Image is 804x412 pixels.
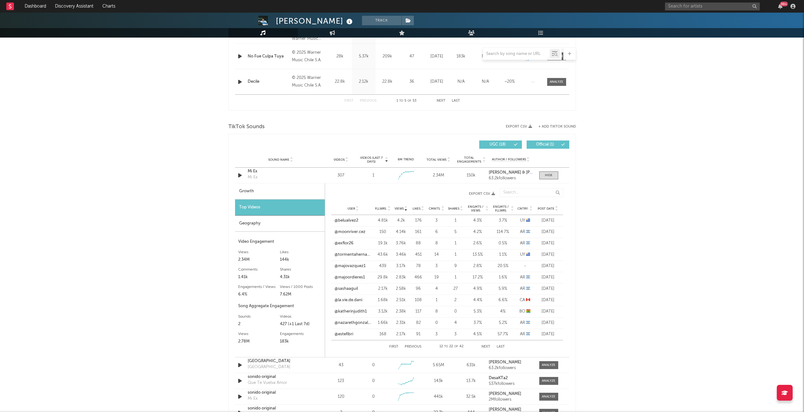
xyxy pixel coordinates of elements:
div: 6.4% [238,291,280,298]
a: @sashaaguil [335,286,358,292]
strong: [PERSON_NAME] [489,392,521,396]
span: 🇦🇷 [526,321,530,325]
a: @majovazquez1 [335,263,366,269]
div: [DATE] [536,308,560,315]
div: 2.34M [424,172,453,179]
button: UGC(18) [479,140,522,149]
button: + Add TikTok Sound [532,125,576,128]
div: 5.3 % [467,308,489,315]
div: Sounds [238,313,280,320]
div: [DATE] [536,297,560,303]
div: Videos [280,313,322,320]
div: 5 [448,229,463,235]
div: 3.12k [375,308,391,315]
div: Geography [235,216,325,232]
span: Sound Name [268,158,289,162]
div: 3 [448,331,463,337]
div: 150 [375,229,391,235]
div: AR [517,240,533,247]
div: 4 [448,320,463,326]
div: Views [238,330,280,338]
a: @estefibri [335,331,353,337]
div: 120 [326,394,356,400]
div: 1.66k [375,320,391,326]
div: 43 [326,362,356,368]
div: 4.81k [375,218,391,224]
div: [DATE] [536,229,560,235]
div: Engagements [280,330,322,338]
a: [PERSON_NAME] [489,392,533,396]
div: sonido original [248,405,314,412]
button: Export CSV [338,192,495,196]
div: 114.7 % [492,229,514,235]
span: Videos (last 7 days) [359,156,384,164]
div: 3 [429,218,444,224]
div: 5.9 % [492,286,514,292]
div: 82 [411,320,426,326]
div: Likes [280,248,322,256]
div: 4 [429,286,444,292]
span: Shares [448,207,459,211]
div: 5.65M [424,362,453,368]
span: 🇺🇾 [526,253,530,257]
input: Search for artists [665,3,760,10]
div: AR [517,229,533,235]
div: Views [238,248,280,256]
button: Last [452,99,460,103]
div: 2.8 % [467,263,489,269]
div: Decile [248,79,289,85]
div: 144k [280,256,322,264]
div: 2.17k [394,331,408,337]
div: AR [517,320,533,326]
div: [DATE] [536,331,560,337]
div: 1.41k [238,273,280,281]
div: 2.12k [354,79,374,85]
span: Official ( 1 ) [531,143,560,146]
div: 0 [372,394,375,400]
div: 3.46k [394,252,408,258]
span: Likes [413,207,420,211]
div: Growth [235,183,325,200]
div: 427 (+1 Last 7d) [280,320,322,328]
div: N/A [475,79,496,85]
span: TikTok Sounds [228,123,265,131]
button: + Add TikTok Sound [538,125,576,128]
div: [DATE] [536,240,560,247]
a: @exflor26 [335,240,354,247]
div: 29.8k [375,274,391,281]
div: Mi Ex [248,174,257,181]
strong: DesaKTa2 [489,376,508,380]
span: to [399,99,403,102]
div: 1 [448,240,463,247]
div: 4.14k [394,229,408,235]
div: Que Te Vuelva Amor [248,380,287,386]
span: Views [395,207,404,211]
div: 0 [429,320,444,326]
span: 🇦🇷 [526,241,530,245]
div: 13.5 % [467,252,489,258]
div: 78 [411,263,426,269]
div: 1 [448,274,463,281]
a: @moonriver.cez [335,229,366,235]
div: 91 [411,331,426,337]
div: 2.34M [238,256,280,264]
div: 183k [280,338,322,345]
div: 117 [411,308,426,315]
div: 43.6k [375,252,391,258]
div: 4.3 % [467,218,489,224]
div: 2M followers [489,397,533,402]
span: Author / Followers [492,158,526,162]
button: Next [437,99,445,103]
div: 168 [375,331,391,337]
div: CA [517,297,533,303]
span: 🇨🇦 [526,298,530,302]
div: 2.78M [238,338,280,345]
div: 88 [411,240,426,247]
div: 99 + [780,2,788,6]
div: 5.2 % [492,320,514,326]
div: 108 [411,297,426,303]
div: 2.83k [394,274,408,281]
div: 4.9 % [467,286,489,292]
div: 2.6 % [467,240,489,247]
div: [DATE] [426,79,447,85]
